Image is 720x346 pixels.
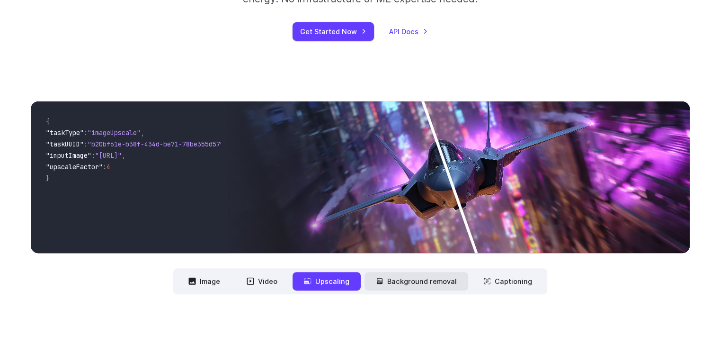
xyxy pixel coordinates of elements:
[94,55,102,63] img: tab_keywords_by_traffic_grey.svg
[46,163,103,171] span: "upscaleFactor"
[122,151,125,160] span: ,
[88,128,141,137] span: "imageUpscale"
[84,128,88,137] span: :
[88,140,231,148] span: "b20bf61e-b38f-434d-be71-78be355d5795"
[103,163,107,171] span: :
[46,128,84,137] span: "taskType"
[46,174,50,182] span: }
[293,22,374,41] a: Get Started Now
[389,26,428,37] a: API Docs
[472,272,543,291] button: Captioning
[27,15,46,23] div: v 4.0.25
[15,15,23,23] img: logo_orange.svg
[46,151,91,160] span: "inputImage"
[364,272,468,291] button: Background removal
[25,25,67,32] div: Domain: [URL]
[228,101,689,253] img: Futuristic stealth jet streaking through a neon-lit cityscape with glowing purple exhaust
[36,56,85,62] div: Domain Overview
[46,117,50,126] span: {
[84,140,88,148] span: :
[293,272,361,291] button: Upscaling
[177,272,231,291] button: Image
[95,151,122,160] span: "[URL]"
[15,25,23,32] img: website_grey.svg
[107,163,110,171] span: 4
[141,128,144,137] span: ,
[26,55,33,63] img: tab_domain_overview_orange.svg
[235,272,289,291] button: Video
[91,151,95,160] span: :
[105,56,160,62] div: Keywords by Traffic
[46,140,84,148] span: "taskUUID"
